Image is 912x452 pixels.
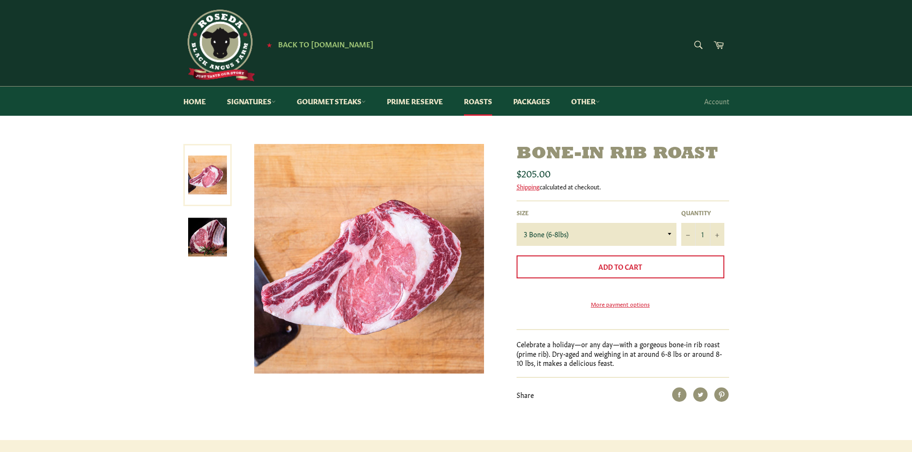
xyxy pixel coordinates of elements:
img: Bone-in Rib Roast [254,144,484,374]
span: Back to [DOMAIN_NAME] [278,39,373,49]
p: Celebrate a holiday—or any day—with a gorgeous bone-in rib roast (prime rib). Dry-aged and weighi... [517,340,729,367]
a: Other [562,87,609,116]
a: ★ Back to [DOMAIN_NAME] [262,41,373,48]
a: Packages [504,87,560,116]
span: Add to Cart [598,262,642,271]
a: More payment options [517,300,724,308]
a: Home [174,87,215,116]
h1: Bone-in Rib Roast [517,144,729,165]
span: $205.00 [517,166,551,179]
span: Share [517,390,534,399]
img: Roseda Beef [183,10,255,81]
a: Prime Reserve [377,87,452,116]
button: Add to Cart [517,255,724,278]
button: Reduce item quantity by one [681,223,696,246]
img: Bone-in Rib Roast [188,218,227,256]
a: Signatures [217,87,285,116]
label: Quantity [681,209,724,217]
a: Shipping [517,182,540,191]
span: ★ [267,41,272,48]
div: calculated at checkout. [517,182,729,191]
a: Account [699,87,734,115]
button: Increase item quantity by one [710,223,724,246]
label: Size [517,209,676,217]
a: Gourmet Steaks [287,87,375,116]
a: Roasts [454,87,502,116]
